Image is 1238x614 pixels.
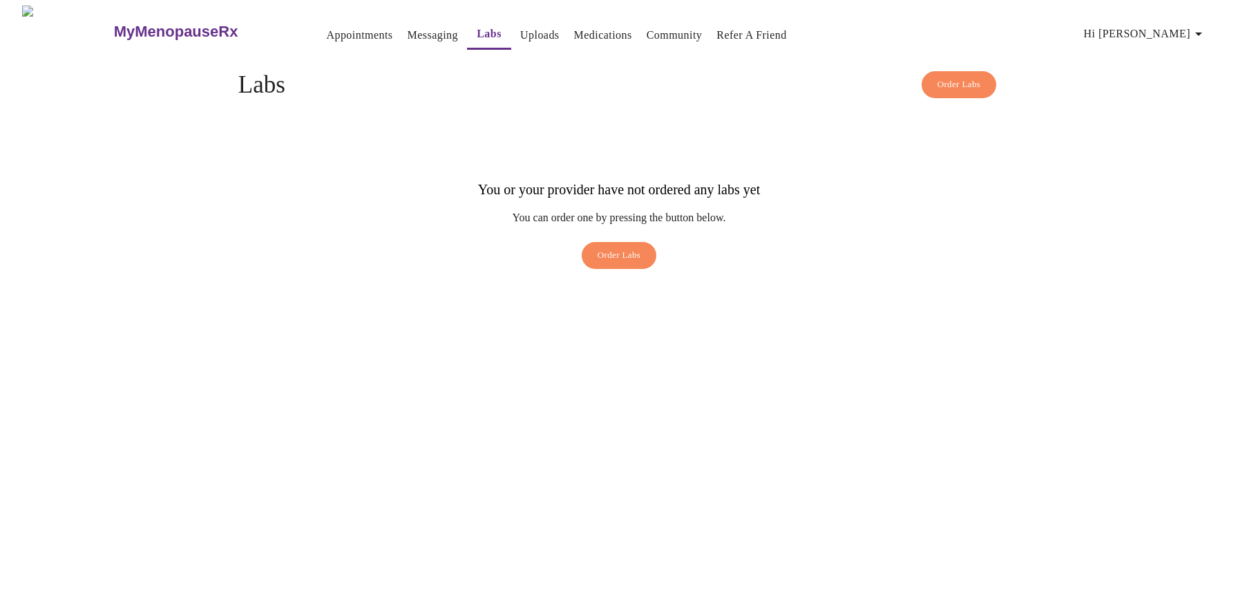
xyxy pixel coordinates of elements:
[477,24,502,44] a: Labs
[402,21,464,49] button: Messaging
[238,71,1000,99] h4: Labs
[641,21,708,49] button: Community
[574,26,632,45] a: Medications
[1078,20,1212,48] button: Hi [PERSON_NAME]
[321,21,398,49] button: Appointments
[647,26,703,45] a: Community
[515,21,565,49] button: Uploads
[569,21,638,49] button: Medications
[711,21,792,49] button: Refer a Friend
[112,8,293,56] a: MyMenopauseRx
[408,26,458,45] a: Messaging
[578,242,660,276] a: Order Labs
[467,20,511,50] button: Labs
[922,71,997,98] button: Order Labs
[114,23,238,41] h3: MyMenopauseRx
[582,242,657,269] button: Order Labs
[478,182,760,198] h3: You or your provider have not ordered any labs yet
[716,26,787,45] a: Refer a Friend
[326,26,392,45] a: Appointments
[22,6,112,57] img: MyMenopauseRx Logo
[1084,24,1207,44] span: Hi [PERSON_NAME]
[478,212,760,224] p: You can order one by pressing the button below.
[520,26,560,45] a: Uploads
[598,248,641,263] span: Order Labs
[937,77,981,93] span: Order Labs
